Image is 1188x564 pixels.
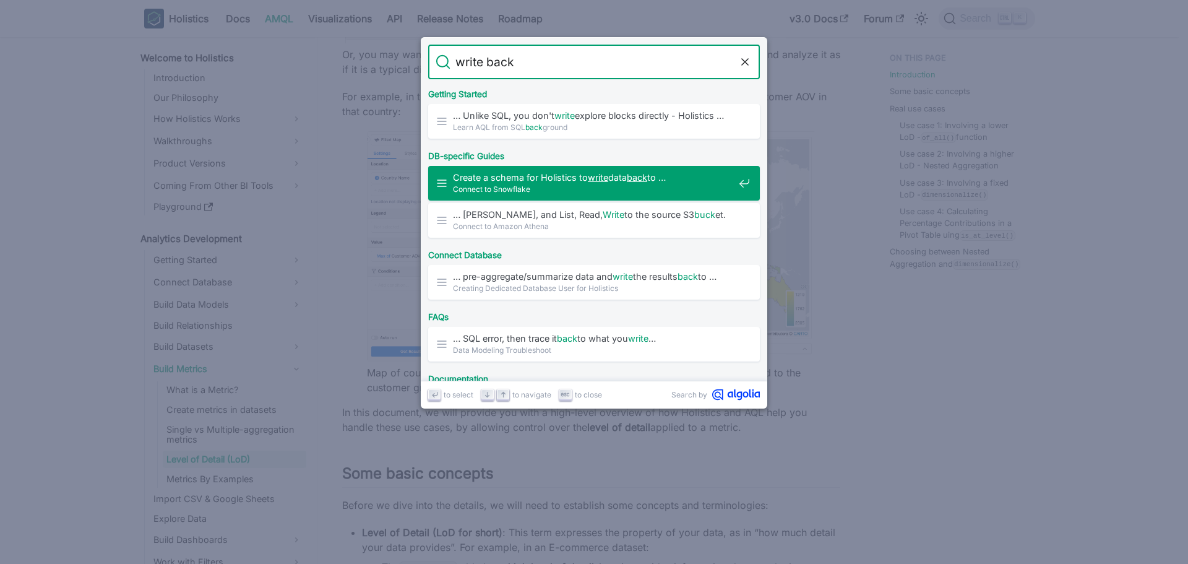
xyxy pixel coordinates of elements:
[453,220,734,232] span: Connect to Amazon Athena
[554,110,575,121] mark: write
[453,121,734,133] span: Learn AQL from SQL ground
[428,104,760,139] a: … Unlike SQL, you don'twriteexplore blocks directly - Holistics …Learn AQL from SQLbackground
[428,166,760,201] a: Create a schema for Holistics towritedatabackto …Connect to Snowflake
[453,209,734,220] span: … [PERSON_NAME], and List, Read, to the source S3 et.
[444,389,473,401] span: to select
[428,203,760,238] a: … [PERSON_NAME], and List, Read,Writeto the source S3bucket.Connect to Amazon Athena
[738,54,752,69] button: Clear the query
[453,110,734,121] span: … Unlike SQL, you don't explore blocks directly - Holistics …
[426,240,762,265] div: Connect Database
[483,390,492,399] svg: Arrow down
[453,344,734,356] span: Data Modeling Troubleshoot
[499,390,508,399] svg: Arrow up
[678,271,698,282] mark: back
[430,390,439,399] svg: Enter key
[627,172,647,183] mark: back
[525,123,543,132] mark: back
[628,333,648,344] mark: write
[603,209,624,220] mark: Write
[426,79,762,104] div: Getting Started
[671,389,707,401] span: Search by
[575,389,602,401] span: to close
[453,183,734,195] span: Connect to Snowflake
[557,333,577,344] mark: back
[428,327,760,362] a: … SQL error, then trace itbackto what youwrite…Data Modeling Troubleshoot
[453,282,734,294] span: Creating Dedicated Database User for Holistics
[450,45,738,79] input: Search docs
[561,390,570,399] svg: Escape key
[426,302,762,327] div: FAQs
[426,364,762,389] div: Documentation
[453,271,734,282] span: … pre-aggregate/summarize data and the results to …
[428,265,760,300] a: … pre-aggregate/summarize data andwritethe resultsbackto …Creating Dedicated Database User for Ho...
[588,172,608,183] mark: write
[671,389,760,401] a: Search byAlgolia
[453,171,734,183] span: Create a schema for Holistics to data to …
[512,389,551,401] span: to navigate
[453,332,734,344] span: … SQL error, then trace it to what you …
[426,141,762,166] div: DB-specific Guides
[712,389,760,401] svg: Algolia
[613,271,633,282] mark: write
[694,209,715,220] mark: buck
